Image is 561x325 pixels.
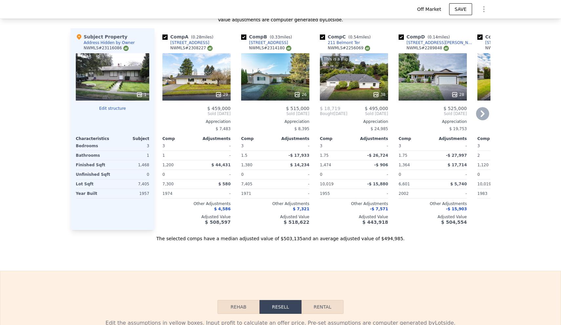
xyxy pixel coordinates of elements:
[218,182,231,186] span: $ 580
[207,106,231,111] span: $ 459,000
[71,230,490,242] div: The selected comps have a median adjusted value of $503,135 and an average adjusted value of $494...
[114,179,149,189] div: 7,405
[241,189,274,198] div: 1971
[399,136,433,141] div: Comp
[197,136,231,141] div: Adjustments
[193,35,201,39] span: 0.28
[355,189,388,198] div: -
[218,300,260,314] button: Rehab
[477,201,546,206] div: Other Adjustments
[328,45,370,51] div: NWMLS # 2256069
[447,163,467,167] span: $ 17,714
[260,300,301,314] button: Resell
[294,127,309,131] span: $ 8,395
[162,182,174,186] span: 7,300
[162,119,231,124] div: Appreciation
[399,214,467,220] div: Adjusted Value
[434,189,467,198] div: -
[207,46,213,51] img: NWMLS Logo
[286,106,309,111] span: $ 515,000
[399,144,401,148] span: 3
[241,172,244,177] span: 0
[170,45,213,51] div: NWMLS # 2308227
[485,45,528,51] div: NWMLS # 2374839
[320,214,388,220] div: Adjusted Value
[284,220,309,225] span: $ 518,622
[446,153,467,158] span: -$ 27,997
[320,151,353,160] div: 1.75
[162,111,231,116] span: Sold [DATE]
[162,163,174,167] span: 1,200
[71,16,490,23] div: Value adjustments are computer generated by Lotside .
[320,189,353,198] div: 1955
[399,172,401,177] span: 0
[322,56,349,62] div: This is a Flip
[162,172,165,177] span: 0
[162,151,195,160] div: 1
[399,163,410,167] span: 1,364
[162,34,216,40] div: Comp A
[406,40,475,45] div: [STREET_ADDRESS][PERSON_NAME]
[367,153,388,158] span: -$ 26,724
[354,136,388,141] div: Adjustments
[277,141,309,151] div: -
[76,170,111,179] div: Unfinished Sqft
[241,214,309,220] div: Adjusted Value
[294,91,307,98] div: 26
[347,111,388,116] span: Sold [DATE]
[293,207,309,211] span: $ 7,321
[477,144,480,148] span: 3
[365,46,370,51] img: NWMLS Logo
[241,201,309,206] div: Other Adjustments
[76,160,111,170] div: Finished Sqft
[267,35,295,39] span: ( miles)
[320,172,322,177] span: 0
[76,136,113,141] div: Characteristics
[241,151,274,160] div: 1.5
[76,141,111,151] div: Bedrooms
[76,151,111,160] div: Bathrooms
[441,220,467,225] span: $ 504,554
[211,163,231,167] span: $ 44,431
[374,163,388,167] span: -$ 906
[367,182,388,186] span: -$ 15,880
[162,201,231,206] div: Other Adjustments
[216,127,231,131] span: $ 7,483
[277,179,309,189] div: -
[320,111,347,116] div: [DATE]
[399,201,467,206] div: Other Adjustments
[162,136,197,141] div: Comp
[198,189,231,198] div: -
[241,136,275,141] div: Comp
[399,119,467,124] div: Appreciation
[114,170,149,179] div: 0
[162,214,231,220] div: Adjusted Value
[320,201,388,206] div: Other Adjustments
[275,136,309,141] div: Adjustments
[241,34,295,40] div: Comp B
[320,136,354,141] div: Comp
[399,151,431,160] div: 1.75
[205,220,231,225] span: $ 508,597
[114,189,149,198] div: 1957
[301,300,343,314] button: Rental
[241,119,309,124] div: Appreciation
[271,35,280,39] span: 0.33
[449,127,467,131] span: $ 19,753
[249,40,288,45] div: [STREET_ADDRESS]
[371,127,388,131] span: $ 24,985
[249,45,291,51] div: NWMLS # 2314180
[84,45,129,51] div: NWMLS # 23116086
[198,170,231,179] div: -
[320,182,334,186] span: 10,019
[320,163,331,167] span: 1,474
[477,40,524,45] a: [STREET_ADDRESS]
[288,153,309,158] span: -$ 17,933
[162,40,209,45] a: [STREET_ADDRESS]
[477,3,490,16] button: Show Options
[198,151,231,160] div: -
[477,136,511,141] div: Comp
[399,182,410,186] span: 6,601
[446,207,467,211] span: -$ 15,903
[76,189,111,198] div: Year Built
